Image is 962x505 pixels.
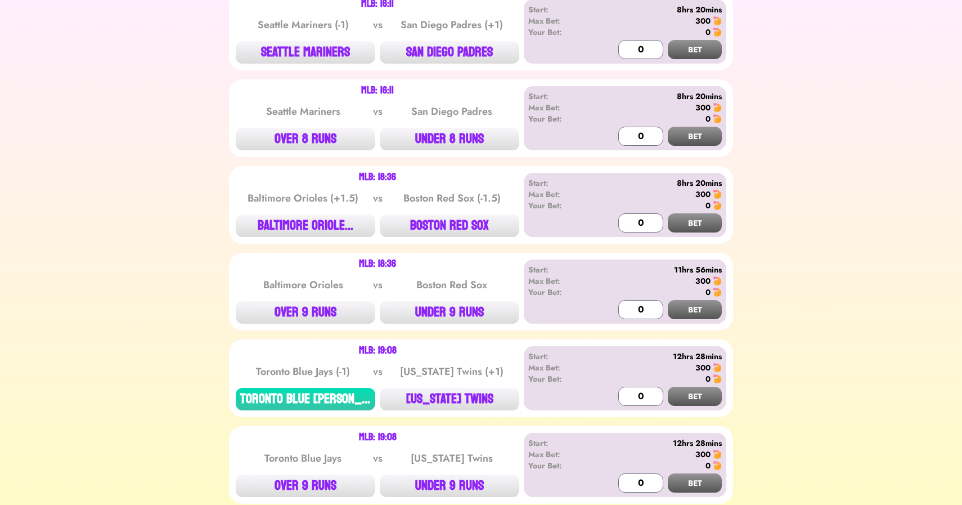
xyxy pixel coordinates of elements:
[528,264,593,275] div: Start:
[371,450,385,466] div: vs
[668,387,722,406] button: BET
[236,475,375,497] button: OVER 9 RUNS
[713,363,722,372] img: 🍤
[713,114,722,123] img: 🍤
[528,91,593,102] div: Start:
[695,275,711,287] div: 300
[528,113,593,124] div: Your Bet:
[359,433,397,442] div: MLB: 19:08
[395,104,509,119] div: San Diego Padres
[705,200,711,211] div: 0
[695,189,711,200] div: 300
[528,460,593,471] div: Your Bet:
[371,277,385,293] div: vs
[236,388,375,410] button: TORONTO BLUE [PERSON_NAME]...
[395,364,509,379] div: [US_STATE] Twins (+1)
[528,102,593,113] div: Max Bet:
[395,17,509,33] div: San Diego Padres (+1)
[528,351,593,362] div: Start:
[713,190,722,199] img: 🍤
[371,190,385,206] div: vs
[705,113,711,124] div: 0
[668,213,722,233] button: BET
[593,91,722,102] div: 8hrs 20mins
[528,275,593,287] div: Max Bet:
[668,127,722,146] button: BET
[705,373,711,385] div: 0
[246,364,360,379] div: Toronto Blue Jays (-1)
[380,214,519,237] button: BOSTON RED SOX
[593,437,722,449] div: 12hrs 28mins
[236,301,375,324] button: OVER 9 RUNS
[528,189,593,200] div: Max Bet:
[668,300,722,319] button: BET
[246,17,360,33] div: Seattle Mariners (-1)
[593,264,722,275] div: 11hrs 56mins
[380,128,519,150] button: UNDER 8 RUNS
[593,4,722,15] div: 8hrs 20mins
[713,103,722,112] img: 🍤
[668,473,722,493] button: BET
[236,214,375,237] button: BALTIMORE ORIOLE...
[359,173,396,182] div: MLB: 18:36
[528,177,593,189] div: Start:
[528,26,593,38] div: Your Bet:
[593,351,722,362] div: 12hrs 28mins
[705,287,711,298] div: 0
[713,28,722,37] img: 🍤
[246,450,360,466] div: Toronto Blue Jays
[713,288,722,297] img: 🍤
[361,86,394,95] div: MLB: 16:11
[713,16,722,25] img: 🍤
[395,450,509,466] div: [US_STATE] Twins
[359,260,396,269] div: MLB: 18:36
[371,17,385,33] div: vs
[236,128,375,150] button: OVER 8 RUNS
[236,41,375,64] button: SEATTLE MARINERS
[380,388,519,410] button: [US_STATE] TWINS
[713,461,722,470] img: 🍤
[668,40,722,59] button: BET
[713,374,722,383] img: 🍤
[528,449,593,460] div: Max Bet:
[695,102,711,113] div: 300
[713,276,722,285] img: 🍤
[713,201,722,210] img: 🍤
[528,287,593,298] div: Your Bet:
[713,450,722,459] img: 🍤
[705,26,711,38] div: 0
[528,362,593,373] div: Max Bet:
[695,362,711,373] div: 300
[695,449,711,460] div: 300
[380,475,519,497] button: UNDER 9 RUNS
[246,104,360,119] div: Seattle Mariners
[528,373,593,385] div: Your Bet:
[359,346,397,355] div: MLB: 19:08
[380,301,519,324] button: UNDER 9 RUNS
[528,200,593,211] div: Your Bet:
[371,364,385,379] div: vs
[246,277,360,293] div: Baltimore Orioles
[528,437,593,449] div: Start:
[593,177,722,189] div: 8hrs 20mins
[380,41,519,64] button: SAN DIEGO PADRES
[395,190,509,206] div: Boston Red Sox (-1.5)
[371,104,385,119] div: vs
[246,190,360,206] div: Baltimore Orioles (+1.5)
[528,4,593,15] div: Start:
[528,15,593,26] div: Max Bet:
[695,15,711,26] div: 300
[395,277,509,293] div: Boston Red Sox
[705,460,711,471] div: 0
